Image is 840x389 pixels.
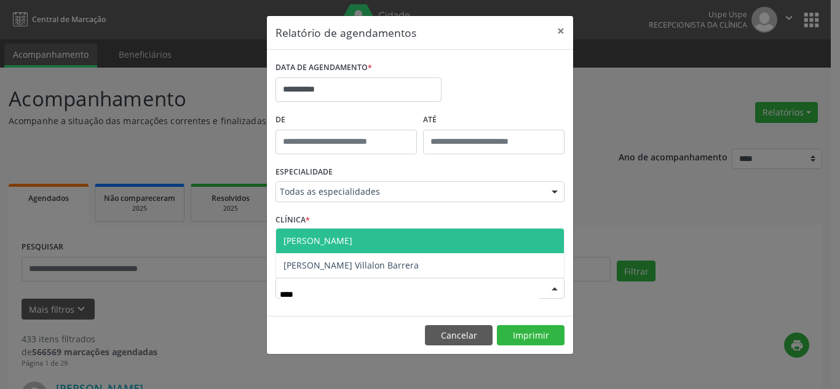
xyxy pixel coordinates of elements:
[275,111,417,130] label: De
[283,259,419,271] span: [PERSON_NAME] Villalon Barrera
[275,211,310,230] label: CLÍNICA
[497,325,565,346] button: Imprimir
[280,186,539,198] span: Todas as especialidades
[275,25,416,41] h5: Relatório de agendamentos
[425,325,493,346] button: Cancelar
[549,16,573,46] button: Close
[283,235,352,246] span: [PERSON_NAME]
[275,163,333,182] label: ESPECIALIDADE
[275,58,372,77] label: DATA DE AGENDAMENTO
[423,111,565,130] label: ATÉ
